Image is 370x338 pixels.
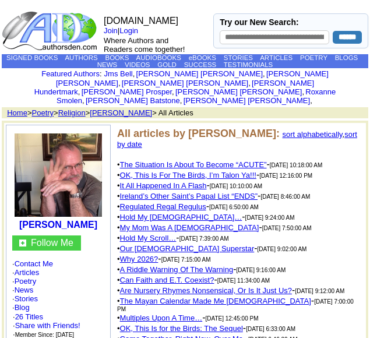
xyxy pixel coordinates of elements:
[265,71,266,78] font: i
[104,36,185,54] font: Where Authors and Readers come together!
[182,98,183,104] font: i
[119,26,138,35] a: Login
[120,181,207,190] a: It All Happened In A Flash
[117,244,254,253] font: •
[220,17,298,27] label: Try our New Search:
[117,202,206,211] font: •
[120,286,292,295] a: Are Nursery Rhymes Nonsensical, Or Is It Just Us?
[260,54,293,61] a: ARTICLES
[15,312,43,321] a: 26 Titles
[117,192,258,200] font: •
[120,297,311,305] a: The Mayan Calendar Made Me [DEMOGRAPHIC_DATA]
[224,61,273,68] a: TESTIMONIALS
[58,108,86,117] a: Religion
[34,69,336,105] font: , , , , , , , , , ,
[86,96,180,105] a: [PERSON_NAME] Batstone
[41,69,100,78] a: Featured Authors
[117,314,202,322] font: •
[120,213,242,221] a: Hold My [DEMOGRAPHIC_DATA]…
[7,108,27,117] a: Home
[31,238,73,248] a: Follow Me
[104,26,142,35] font: |
[122,79,248,87] a: [PERSON_NAME] [PERSON_NAME]
[120,255,158,263] a: Why 2026?
[56,69,329,87] a: [PERSON_NAME] [PERSON_NAME]
[259,172,312,179] font: [DATE] 12:16:00 PM
[104,16,178,26] font: [DOMAIN_NAME]
[157,61,177,68] a: GOLD
[19,240,26,247] img: gc.jpg
[19,220,97,230] a: [PERSON_NAME]
[117,130,357,149] font: ,
[136,69,263,78] a: [PERSON_NAME] [PERSON_NAME]
[189,54,216,61] a: eBOOKS
[260,193,310,200] font: [DATE] 8:46:00 AM
[117,297,311,305] font: •
[104,69,133,78] a: Jms Bell
[120,244,255,253] a: Our [DEMOGRAPHIC_DATA] Superstar
[237,267,286,273] font: [DATE] 9:16:00 AM
[120,223,259,232] a: My Mom Was A [DEMOGRAPHIC_DATA]
[15,332,75,338] font: Member Since: [DATE]
[136,54,181,61] a: AUDIOBOOKS
[335,54,358,61] a: BLOGS
[179,235,229,242] font: [DATE] 7:39:00 AM
[104,26,118,35] a: Join
[120,234,177,242] a: Hold My Scroll…
[15,303,30,312] a: Blog
[117,128,280,139] b: All articles by [PERSON_NAME]:
[120,202,206,211] a: Regulated Regal Regulus
[120,192,258,200] a: Ireland’s Other Saint’s Papal List “ENDS”
[117,265,233,274] font: •
[80,89,81,96] font: i
[117,324,243,333] font: •
[120,324,243,333] a: OK, This Is for the Birds: The Sequel
[174,89,175,96] font: i
[117,181,206,190] font: •
[105,54,129,61] a: BOOKS
[117,213,242,221] font: •
[217,277,270,284] font: [DATE] 11:34:00 AM
[209,204,259,210] font: [DATE] 6:50:00 AM
[117,171,256,179] font: •
[2,10,100,51] img: logo_ad.gif
[15,286,34,294] a: News
[15,268,40,277] a: Articles
[117,298,354,312] font: [DATE] 7:00:00 PM
[117,255,158,263] font: •
[270,162,322,168] font: [DATE] 10:18:00 AM
[206,315,259,322] font: [DATE] 12:45:00 PM
[125,61,150,68] a: VIDEOS
[224,54,253,61] a: STORIES
[262,225,312,231] font: [DATE] 7:50:00 AM
[117,223,259,232] font: •
[15,277,37,286] a: Poetry
[117,234,176,242] font: •
[210,183,262,189] font: [DATE] 10:10:00 AM
[15,294,38,303] a: Stories
[120,276,214,284] a: Can Faith and E.T. Coexist?
[161,256,211,263] font: [DATE] 7:15:00 AM
[184,61,217,68] a: SUCCESS
[175,87,302,96] a: [PERSON_NAME] [PERSON_NAME]
[120,265,234,274] a: A Riddle Warning Of The Warning
[3,108,193,117] font: > > > > All Articles
[245,214,295,221] font: [DATE] 9:24:00 AM
[41,69,101,78] font: :
[15,133,102,217] img: 211017.jpeg
[82,87,172,96] a: [PERSON_NAME] Prosper
[65,54,97,61] a: AUTHORS
[120,171,256,179] a: OK, This Is For The Birds, I’m Talon Ya!!!
[135,71,136,78] font: i
[117,160,267,169] font: •
[90,108,152,117] a: [PERSON_NAME]
[120,160,267,169] a: The Situation Is About To Become “ACUTE”
[300,54,327,61] a: POETRY
[283,130,343,139] a: sort alphabetically
[57,87,336,105] a: Roxanne Smolen
[6,54,58,61] a: SIGNED BOOKS
[34,79,314,96] a: [PERSON_NAME] Hundertmark
[246,326,295,332] font: [DATE] 6:33:00 AM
